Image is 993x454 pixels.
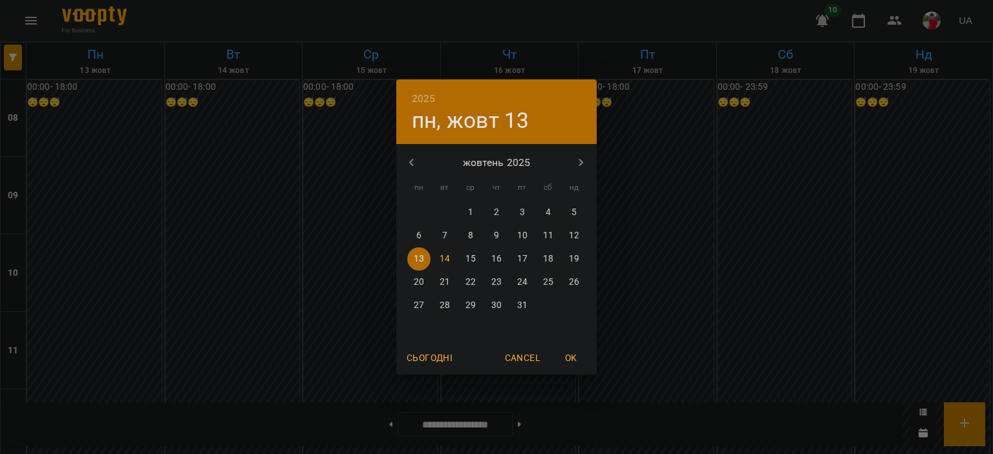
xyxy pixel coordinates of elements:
[401,346,458,369] button: Сьогодні
[505,350,540,366] span: Cancel
[511,271,534,294] button: 24
[407,271,431,294] button: 20
[546,206,551,219] p: 4
[491,253,502,265] p: 16
[543,229,553,242] p: 11
[459,294,482,317] button: 29
[494,206,499,219] p: 2
[500,346,545,369] button: Cancel
[517,253,528,265] p: 17
[468,229,473,242] p: 8
[537,201,560,224] button: 4
[511,294,534,317] button: 31
[465,276,476,289] p: 22
[465,253,476,265] p: 15
[569,276,579,289] p: 26
[459,224,482,247] button: 8
[433,271,456,294] button: 21
[517,229,528,242] p: 10
[517,299,528,312] p: 31
[569,253,579,265] p: 19
[485,181,508,194] span: чт
[494,229,499,242] p: 9
[511,201,534,224] button: 3
[459,201,482,224] button: 1
[433,224,456,247] button: 7
[407,294,431,317] button: 27
[485,224,508,247] button: 9
[468,206,473,219] p: 1
[543,253,553,265] p: 18
[440,299,450,312] p: 28
[433,181,456,194] span: вт
[442,229,447,242] p: 7
[414,276,424,289] p: 20
[491,276,502,289] p: 23
[550,346,592,369] button: OK
[562,247,586,271] button: 19
[562,224,586,247] button: 12
[407,350,453,366] span: Сьогодні
[555,350,586,366] span: OK
[459,181,482,194] span: ср
[485,271,508,294] button: 23
[562,201,586,224] button: 5
[407,224,431,247] button: 6
[427,155,566,170] p: жовтень 2025
[520,206,525,219] p: 3
[433,294,456,317] button: 28
[433,247,456,271] button: 14
[416,229,422,242] p: 6
[407,181,431,194] span: пн
[511,224,534,247] button: 10
[485,294,508,317] button: 30
[569,229,579,242] p: 12
[562,271,586,294] button: 26
[537,224,560,247] button: 11
[491,299,502,312] p: 30
[485,201,508,224] button: 2
[537,247,560,271] button: 18
[459,247,482,271] button: 15
[414,299,424,312] p: 27
[571,206,577,219] p: 5
[537,271,560,294] button: 25
[543,276,553,289] p: 25
[511,181,534,194] span: пт
[459,271,482,294] button: 22
[511,247,534,271] button: 17
[562,181,586,194] span: нд
[412,90,436,108] button: 2025
[440,276,450,289] p: 21
[440,253,450,265] p: 14
[407,247,431,271] button: 13
[465,299,476,312] p: 29
[537,181,560,194] span: сб
[485,247,508,271] button: 16
[412,107,529,134] button: пн, жовт 13
[414,253,424,265] p: 13
[517,276,528,289] p: 24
